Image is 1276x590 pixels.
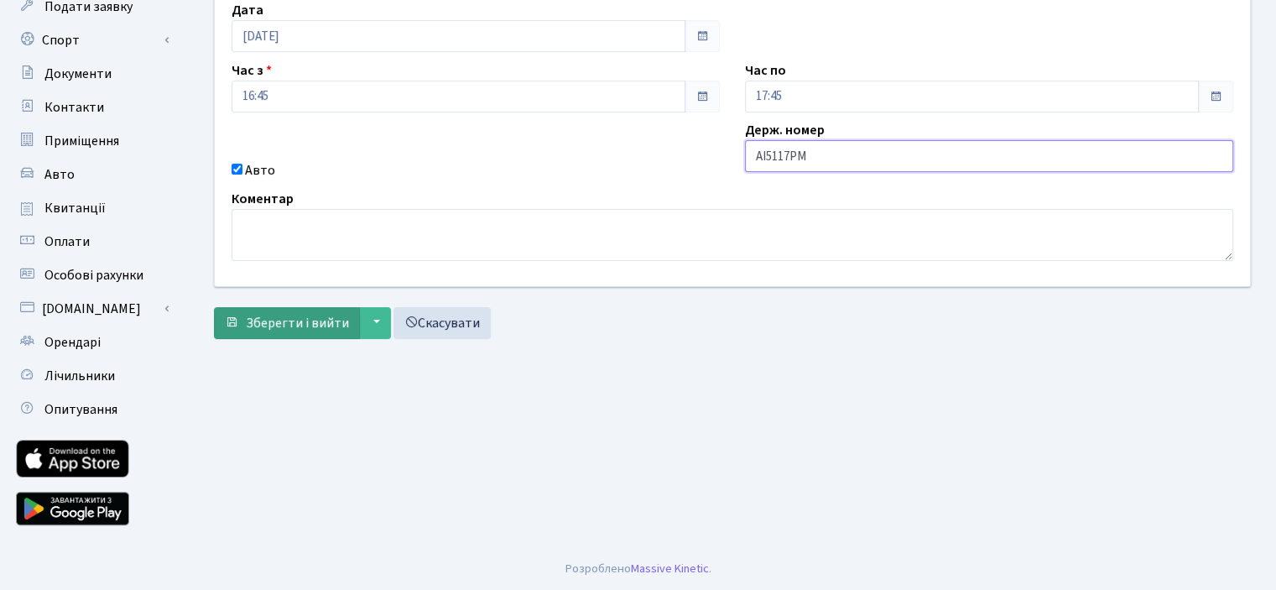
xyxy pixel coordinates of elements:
[44,199,106,217] span: Квитанції
[393,307,491,339] a: Скасувати
[246,314,349,332] span: Зберегти і вийти
[8,292,176,326] a: [DOMAIN_NAME]
[8,191,176,225] a: Квитанції
[745,60,786,81] label: Час по
[8,124,176,158] a: Приміщення
[8,326,176,359] a: Орендарі
[232,189,294,209] label: Коментар
[8,158,176,191] a: Авто
[8,57,176,91] a: Документи
[44,266,143,285] span: Особові рахунки
[44,333,101,352] span: Орендарі
[745,120,825,140] label: Держ. номер
[214,307,360,339] button: Зберегти і вийти
[44,165,75,184] span: Авто
[631,560,709,577] a: Massive Kinetic
[8,359,176,393] a: Лічильники
[8,91,176,124] a: Контакти
[44,98,104,117] span: Контакти
[44,400,117,419] span: Опитування
[44,367,115,385] span: Лічильники
[44,232,90,251] span: Оплати
[44,132,119,150] span: Приміщення
[8,258,176,292] a: Особові рахунки
[8,23,176,57] a: Спорт
[232,60,272,81] label: Час з
[745,140,1233,172] input: AA0001AA
[8,393,176,426] a: Опитування
[44,65,112,83] span: Документи
[565,560,711,578] div: Розроблено .
[8,225,176,258] a: Оплати
[245,160,275,180] label: Авто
